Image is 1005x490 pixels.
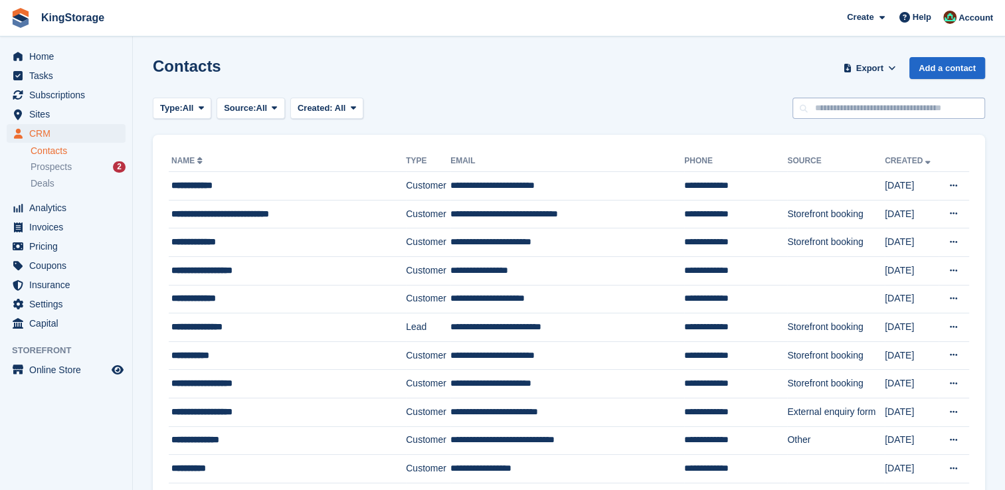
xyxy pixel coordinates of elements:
[684,151,787,172] th: Phone
[113,161,126,173] div: 2
[7,295,126,313] a: menu
[787,341,885,370] td: Storefront booking
[885,200,939,228] td: [DATE]
[11,8,31,28] img: stora-icon-8386f47178a22dfd0bd8f6a31ec36ba5ce8667c1dd55bd0f319d3a0aa187defe.svg
[959,11,993,25] span: Account
[110,362,126,378] a: Preview store
[160,102,183,115] span: Type:
[29,124,109,143] span: CRM
[335,103,346,113] span: All
[224,102,256,115] span: Source:
[406,200,450,228] td: Customer
[787,398,885,426] td: External enquiry form
[29,276,109,294] span: Insurance
[153,57,221,75] h1: Contacts
[7,237,126,256] a: menu
[7,105,126,123] a: menu
[885,398,939,426] td: [DATE]
[787,370,885,398] td: Storefront booking
[406,426,450,455] td: Customer
[31,160,126,174] a: Prospects 2
[406,256,450,285] td: Customer
[31,177,126,191] a: Deals
[406,151,450,172] th: Type
[29,361,109,379] span: Online Store
[7,199,126,217] a: menu
[885,313,939,342] td: [DATE]
[256,102,268,115] span: All
[885,172,939,201] td: [DATE]
[171,156,205,165] a: Name
[31,177,54,190] span: Deals
[787,151,885,172] th: Source
[943,11,957,24] img: John King
[7,124,126,143] a: menu
[450,151,684,172] th: Email
[787,228,885,257] td: Storefront booking
[840,57,899,79] button: Export
[29,237,109,256] span: Pricing
[153,98,211,120] button: Type: All
[29,86,109,104] span: Subscriptions
[7,66,126,85] a: menu
[885,426,939,455] td: [DATE]
[885,156,933,165] a: Created
[29,295,109,313] span: Settings
[7,86,126,104] a: menu
[406,228,450,257] td: Customer
[787,426,885,455] td: Other
[885,341,939,370] td: [DATE]
[406,455,450,483] td: Customer
[29,199,109,217] span: Analytics
[787,200,885,228] td: Storefront booking
[885,455,939,483] td: [DATE]
[7,361,126,379] a: menu
[913,11,931,24] span: Help
[29,66,109,85] span: Tasks
[885,370,939,398] td: [DATE]
[217,98,285,120] button: Source: All
[885,228,939,257] td: [DATE]
[29,314,109,333] span: Capital
[406,285,450,313] td: Customer
[29,47,109,66] span: Home
[290,98,363,120] button: Created: All
[406,370,450,398] td: Customer
[31,145,126,157] a: Contacts
[36,7,110,29] a: KingStorage
[406,172,450,201] td: Customer
[298,103,333,113] span: Created:
[29,218,109,236] span: Invoices
[29,105,109,123] span: Sites
[406,398,450,426] td: Customer
[7,218,126,236] a: menu
[885,256,939,285] td: [DATE]
[183,102,194,115] span: All
[7,314,126,333] a: menu
[406,341,450,370] td: Customer
[31,161,72,173] span: Prospects
[7,256,126,275] a: menu
[909,57,985,79] a: Add a contact
[885,285,939,313] td: [DATE]
[847,11,873,24] span: Create
[856,62,883,75] span: Export
[12,344,132,357] span: Storefront
[7,47,126,66] a: menu
[406,313,450,342] td: Lead
[787,313,885,342] td: Storefront booking
[29,256,109,275] span: Coupons
[7,276,126,294] a: menu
